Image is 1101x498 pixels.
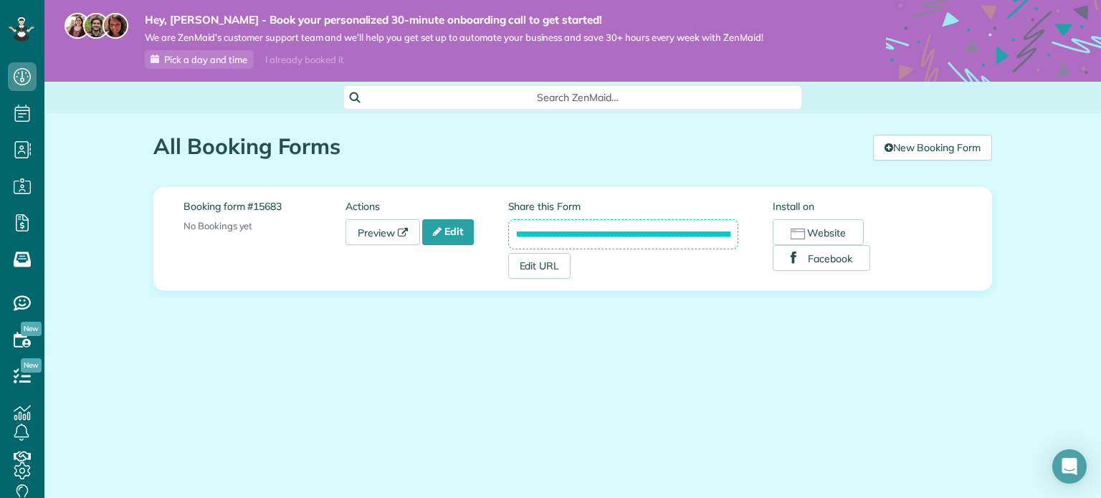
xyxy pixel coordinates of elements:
[153,135,862,158] h1: All Booking Forms
[145,50,254,69] a: Pick a day and time
[773,199,962,214] label: Install on
[257,51,352,69] div: I already booked it
[65,13,90,39] img: maria-72a9807cf96188c08ef61303f053569d2e2a8a1cde33d635c8a3ac13582a053d.jpg
[422,219,474,245] a: Edit
[508,199,739,214] label: Share this Form
[183,220,252,231] span: No Bookings yet
[21,358,42,373] span: New
[164,54,247,65] span: Pick a day and time
[773,219,864,245] button: Website
[508,253,571,279] a: Edit URL
[83,13,109,39] img: jorge-587dff0eeaa6aab1f244e6dc62b8924c3b6ad411094392a53c71c6c4a576187d.jpg
[145,13,763,27] strong: Hey, [PERSON_NAME] - Book your personalized 30-minute onboarding call to get started!
[773,245,870,271] button: Facebook
[183,199,345,214] label: Booking form #15683
[345,219,420,245] a: Preview
[873,135,992,161] a: New Booking Form
[21,322,42,336] span: New
[145,32,763,44] span: We are ZenMaid’s customer support team and we’ll help you get set up to automate your business an...
[103,13,128,39] img: michelle-19f622bdf1676172e81f8f8fba1fb50e276960ebfe0243fe18214015130c80e4.jpg
[1052,449,1087,484] div: Open Intercom Messenger
[345,199,507,214] label: Actions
